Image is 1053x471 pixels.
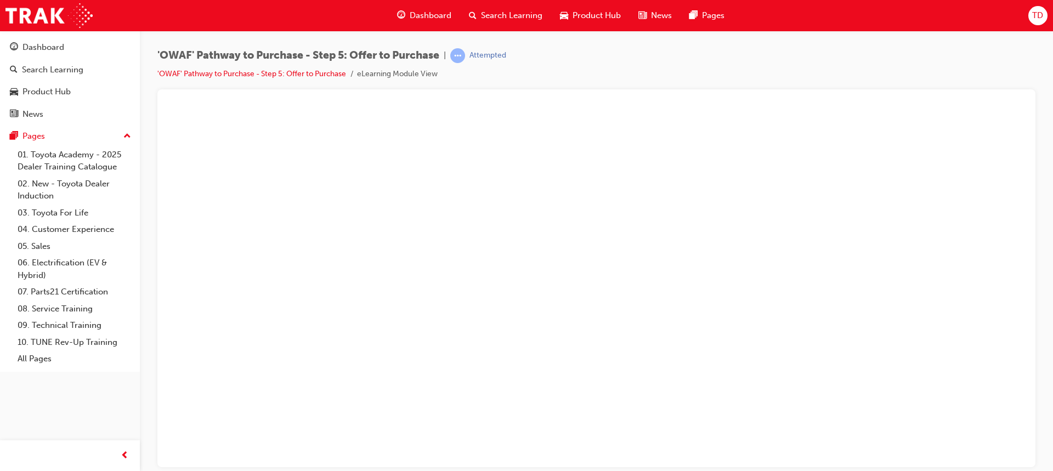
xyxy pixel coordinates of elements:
span: up-icon [123,129,131,144]
a: 10. TUNE Rev-Up Training [13,334,135,351]
span: pages-icon [10,132,18,141]
a: Product Hub [4,82,135,102]
span: TD [1032,9,1043,22]
span: car-icon [10,87,18,97]
div: Pages [22,130,45,143]
a: All Pages [13,350,135,367]
a: news-iconNews [630,4,681,27]
a: Dashboard [4,37,135,58]
span: prev-icon [121,449,129,463]
a: 01. Toyota Academy - 2025 Dealer Training Catalogue [13,146,135,175]
button: TD [1028,6,1048,25]
span: Product Hub [573,9,621,22]
a: 04. Customer Experience [13,221,135,238]
span: News [651,9,672,22]
img: Trak [5,3,93,28]
span: learningRecordVerb_ATTEMPT-icon [450,48,465,63]
a: 03. Toyota For Life [13,205,135,222]
div: News [22,108,43,121]
a: 'OWAF' Pathway to Purchase - Step 5: Offer to Purchase [157,69,346,78]
a: 06. Electrification (EV & Hybrid) [13,254,135,283]
a: 05. Sales [13,238,135,255]
span: pages-icon [689,9,698,22]
div: Search Learning [22,64,83,76]
div: Product Hub [22,86,71,98]
div: Attempted [469,50,506,61]
a: News [4,104,135,124]
a: 09. Technical Training [13,317,135,334]
a: search-iconSearch Learning [460,4,551,27]
span: car-icon [560,9,568,22]
li: eLearning Module View [357,68,438,81]
span: news-icon [638,9,647,22]
a: 07. Parts21 Certification [13,283,135,300]
button: Pages [4,126,135,146]
div: Dashboard [22,41,64,54]
span: guage-icon [397,9,405,22]
span: Dashboard [410,9,451,22]
span: search-icon [469,9,477,22]
a: 08. Service Training [13,300,135,317]
a: Search Learning [4,60,135,80]
a: guage-iconDashboard [388,4,460,27]
span: search-icon [10,65,18,75]
span: 'OWAF' Pathway to Purchase - Step 5: Offer to Purchase [157,49,439,62]
a: pages-iconPages [681,4,733,27]
span: Search Learning [481,9,542,22]
span: Pages [702,9,724,22]
span: news-icon [10,110,18,120]
a: car-iconProduct Hub [551,4,630,27]
a: 02. New - Toyota Dealer Induction [13,175,135,205]
span: | [444,49,446,62]
button: DashboardSearch LearningProduct HubNews [4,35,135,126]
span: guage-icon [10,43,18,53]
